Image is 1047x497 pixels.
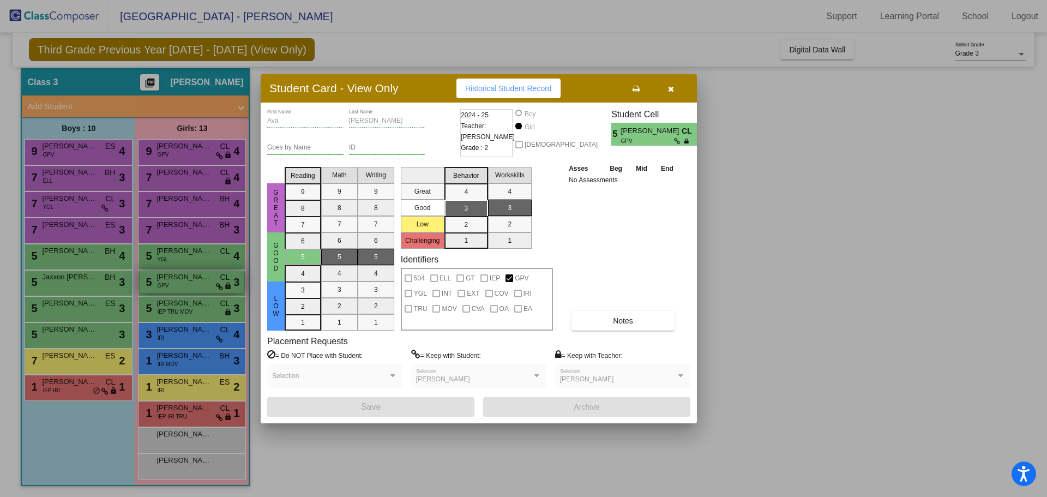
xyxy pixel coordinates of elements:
[411,350,481,361] label: = Keep with Student:
[621,125,682,137] span: [PERSON_NAME]
[682,125,697,137] span: CL
[571,311,675,331] button: Notes
[613,316,633,325] span: Notes
[442,302,456,315] span: MOV
[466,272,475,285] span: GT
[414,302,428,315] span: TRU
[461,142,488,153] span: Grade : 2
[621,137,674,145] span: GPV
[414,287,427,300] span: YGL
[611,128,621,141] span: 5
[461,110,489,121] span: 2024 - 25
[574,403,600,411] span: Archive
[483,397,690,417] button: Archive
[495,287,509,300] span: COV
[524,122,535,132] div: Girl
[442,287,452,300] span: INT
[416,375,470,383] span: [PERSON_NAME]
[271,189,281,227] span: Great
[267,336,348,346] label: Placement Requests
[269,81,399,95] h3: Student Card - View Only
[603,163,629,175] th: Beg
[629,163,654,175] th: Mid
[555,350,623,361] label: = Keep with Teacher:
[414,272,425,285] span: 504
[271,295,281,318] span: Low
[456,79,561,98] button: Historical Student Record
[523,302,532,315] span: EA
[472,302,485,315] span: CVA
[467,287,479,300] span: EXT
[361,402,381,411] span: Save
[401,254,438,265] label: Identifiers
[566,163,603,175] th: Asses
[611,109,706,119] h3: Student Cell
[267,350,363,361] label: = Do NOT Place with Student:
[523,287,532,300] span: IRI
[566,175,681,185] td: No Assessments
[525,138,598,151] span: [DEMOGRAPHIC_DATA]
[267,397,474,417] button: Save
[465,84,552,93] span: Historical Student Record
[440,272,451,285] span: ELL
[500,302,509,315] span: OA
[560,375,614,383] span: [PERSON_NAME]
[267,144,344,152] input: goes by name
[524,109,536,119] div: Boy
[490,272,500,285] span: IEP
[461,121,515,142] span: Teacher: [PERSON_NAME]
[654,163,680,175] th: End
[697,128,706,141] span: 3
[515,272,528,285] span: GPV
[271,242,281,272] span: Good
